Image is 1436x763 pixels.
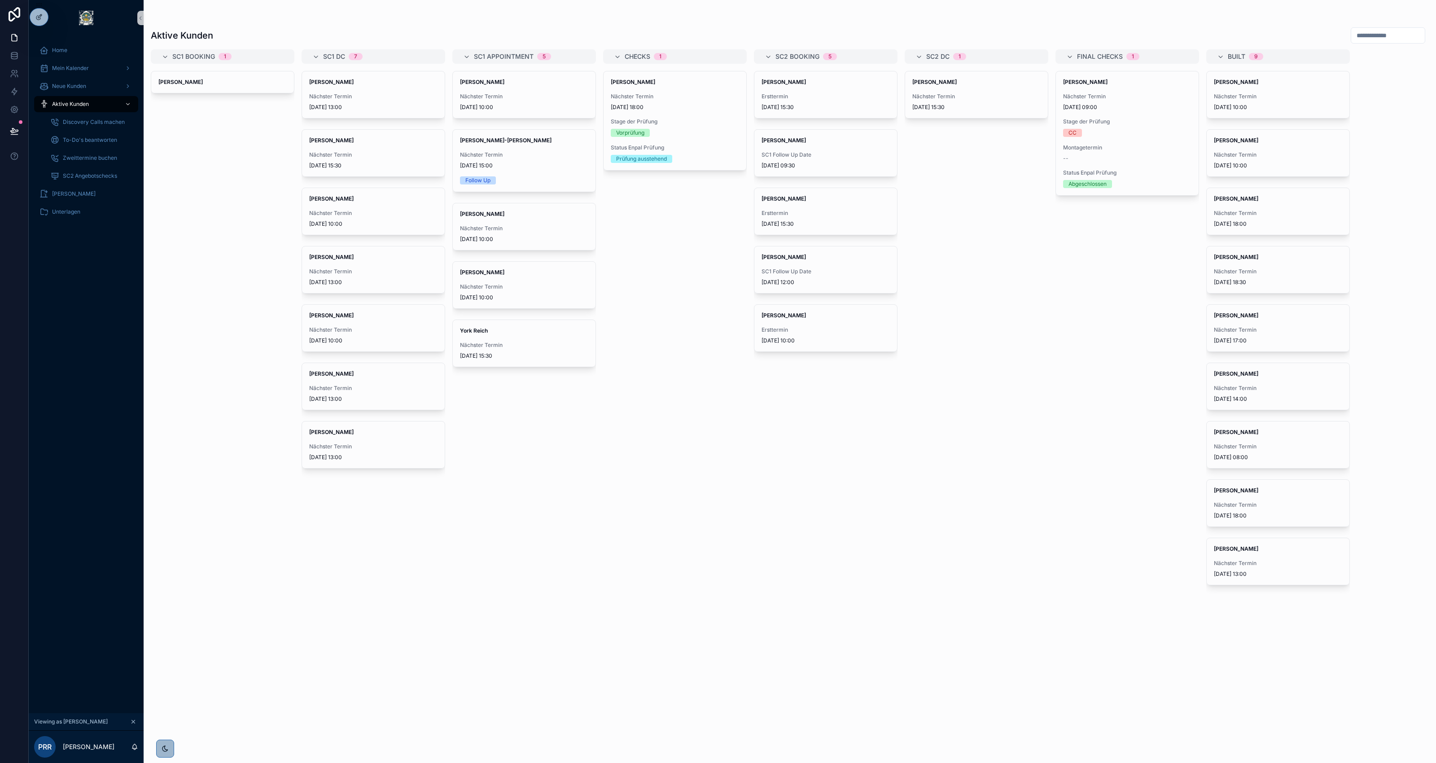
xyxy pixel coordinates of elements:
[474,52,534,61] span: SC1 Appointment
[460,327,488,334] strong: York Reich
[1214,279,1342,286] span: [DATE] 18:30
[616,129,644,137] div: Vorprüfung
[309,429,354,435] strong: [PERSON_NAME]
[452,203,596,250] a: [PERSON_NAME]Nächster Termin[DATE] 10:00
[762,151,890,158] span: SC1 Follow Up Date
[762,104,890,111] span: [DATE] 15:30
[543,53,546,60] div: 5
[1214,137,1258,144] strong: [PERSON_NAME]
[309,151,438,158] span: Nächster Termin
[460,210,504,217] strong: [PERSON_NAME]
[460,269,504,276] strong: [PERSON_NAME]
[1214,545,1258,552] strong: [PERSON_NAME]
[762,312,806,319] strong: [PERSON_NAME]
[354,53,357,60] div: 7
[1254,53,1258,60] div: 9
[1206,71,1350,118] a: [PERSON_NAME]Nächster Termin[DATE] 10:00
[29,36,144,232] div: scrollable content
[460,151,588,158] span: Nächster Termin
[762,210,890,217] span: Ersttermin
[762,93,890,100] span: Ersttermin
[460,352,588,360] span: [DATE] 15:30
[79,11,93,25] img: App logo
[309,454,438,461] span: [DATE] 13:00
[1214,560,1342,567] span: Nächster Termin
[38,741,52,752] span: PRR
[302,246,445,294] a: [PERSON_NAME]Nächster Termin[DATE] 13:00
[302,304,445,352] a: [PERSON_NAME]Nächster Termin[DATE] 10:00
[309,254,354,260] strong: [PERSON_NAME]
[1228,52,1245,61] span: Built
[302,71,445,118] a: [PERSON_NAME]Nächster Termin[DATE] 13:00
[460,137,552,144] strong: [PERSON_NAME]-[PERSON_NAME]
[611,79,655,85] strong: [PERSON_NAME]
[1206,479,1350,527] a: [PERSON_NAME]Nächster Termin[DATE] 18:00
[1206,363,1350,410] a: [PERSON_NAME]Nächster Termin[DATE] 14:00
[959,53,961,60] div: 1
[1206,188,1350,235] a: [PERSON_NAME]Nächster Termin[DATE] 18:00
[828,53,832,60] div: 5
[611,118,739,125] span: Stage der Prüfung
[1063,79,1108,85] strong: [PERSON_NAME]
[1214,501,1342,509] span: Nächster Termin
[1214,443,1342,450] span: Nächster Termin
[1214,151,1342,158] span: Nächster Termin
[762,137,806,144] strong: [PERSON_NAME]
[309,395,438,403] span: [DATE] 13:00
[34,96,138,112] a: Aktive Kunden
[52,208,80,215] span: Unterlagen
[1132,53,1134,60] div: 1
[34,204,138,220] a: Unterlagen
[1214,370,1258,377] strong: [PERSON_NAME]
[611,93,739,100] span: Nächster Termin
[1214,512,1342,519] span: [DATE] 18:00
[309,385,438,392] span: Nächster Termin
[34,42,138,58] a: Home
[452,320,596,367] a: York ReichNächster Termin[DATE] 15:30
[1214,454,1342,461] span: [DATE] 08:00
[1214,326,1342,333] span: Nächster Termin
[309,93,438,100] span: Nächster Termin
[63,154,117,162] span: Zweittermine buchen
[460,162,588,169] span: [DATE] 15:00
[151,29,213,42] h1: Aktive Kunden
[52,83,86,90] span: Neue Kunden
[1206,304,1350,352] a: [PERSON_NAME]Nächster Termin[DATE] 17:00
[1214,487,1258,494] strong: [PERSON_NAME]
[45,150,138,166] a: Zweittermine buchen
[1214,429,1258,435] strong: [PERSON_NAME]
[323,52,345,61] span: SC1 DC
[309,268,438,275] span: Nächster Termin
[452,129,596,192] a: [PERSON_NAME]-[PERSON_NAME]Nächster Termin[DATE] 15:00Follow Up
[1206,246,1350,294] a: [PERSON_NAME]Nächster Termin[DATE] 18:30
[754,129,897,177] a: [PERSON_NAME]SC1 Follow Up Date[DATE] 09:30
[1063,118,1191,125] span: Stage der Prüfung
[1214,337,1342,344] span: [DATE] 17:00
[63,136,117,144] span: To-Do's beantworten
[63,118,125,126] span: Discovery Calls machen
[302,421,445,469] a: [PERSON_NAME]Nächster Termin[DATE] 13:00
[1055,71,1199,196] a: [PERSON_NAME]Nächster Termin[DATE] 09:00Stage der PrüfungCCMontagetermin--Status Enpal PrüfungAbg...
[905,71,1048,118] a: [PERSON_NAME]Nächster Termin[DATE] 15:30
[309,220,438,228] span: [DATE] 10:00
[309,370,354,377] strong: [PERSON_NAME]
[224,53,226,60] div: 1
[52,65,89,72] span: Mein Kalender
[611,144,739,151] span: Status Enpal Prüfung
[754,304,897,352] a: [PERSON_NAME]Ersttermin[DATE] 10:00
[309,210,438,217] span: Nächster Termin
[603,71,747,171] a: [PERSON_NAME]Nächster Termin[DATE] 18:00Stage der PrüfungVorprüfungStatus Enpal PrüfungPrüfung au...
[1214,312,1258,319] strong: [PERSON_NAME]
[1068,180,1107,188] div: Abgeschlossen
[912,93,1041,100] span: Nächster Termin
[762,162,890,169] span: [DATE] 09:30
[452,261,596,309] a: [PERSON_NAME]Nächster Termin[DATE] 10:00
[762,279,890,286] span: [DATE] 12:00
[302,188,445,235] a: [PERSON_NAME]Nächster Termin[DATE] 10:00
[45,132,138,148] a: To-Do's beantworten
[1214,395,1342,403] span: [DATE] 14:00
[1063,104,1191,111] span: [DATE] 09:00
[309,162,438,169] span: [DATE] 15:30
[1214,385,1342,392] span: Nächster Termin
[762,79,806,85] strong: [PERSON_NAME]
